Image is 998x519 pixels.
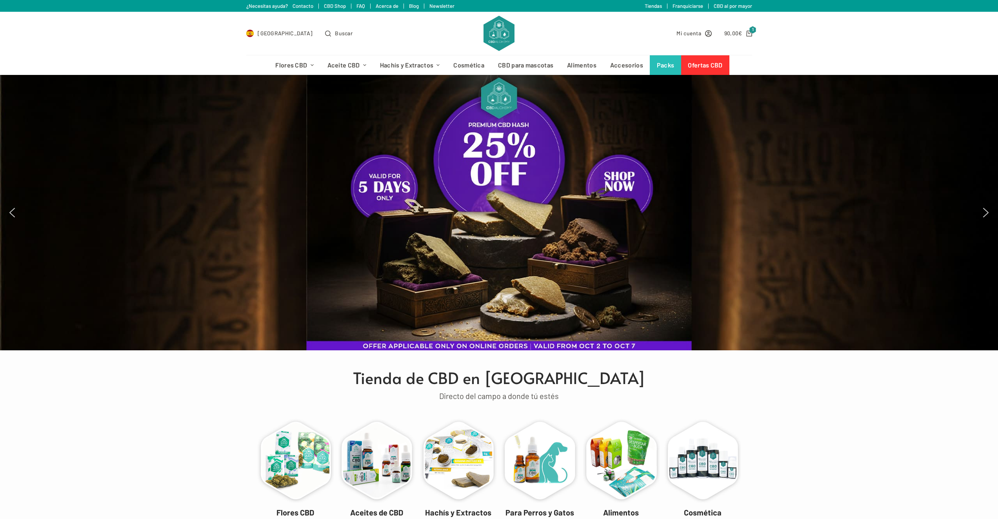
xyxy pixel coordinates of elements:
a: Hachís y Extractos [373,55,447,75]
a: Alimentos [603,508,639,517]
a: Hachís y Extractos [425,508,491,517]
a: Aceites de CBD [350,508,403,517]
nav: Menú de cabecera [269,55,729,75]
a: Acerca de [376,3,398,9]
a: Para Perros y Gatos [505,508,574,517]
span: € [738,30,742,36]
span: Mi cuenta [676,29,701,38]
p: Directo del campo a donde tú estés [250,390,748,402]
img: Aceites de CBD [338,418,416,504]
a: Select Country [246,29,313,38]
a: Alimentos [560,55,604,75]
a: Flores CBD [276,508,314,517]
a: Franquiciarse [673,3,703,9]
span: Buscar [335,29,353,38]
img: Cosmética con CBD [664,418,742,504]
a: CBD Shop [324,3,346,9]
a: FAQ [356,3,365,9]
img: next arrow [980,206,992,219]
a: Aceite CBD [320,55,373,75]
img: Flores de CBD [257,418,334,504]
img: CBD para mascotas [501,418,578,504]
a: Newsletter [429,3,454,9]
a: Packs [650,55,681,75]
a: Mi cuenta [676,29,712,38]
img: CBD Alchemy [484,16,514,51]
a: Ofertas CBD [681,55,729,75]
img: Alimentos con CBD [582,418,660,504]
img: Hachís y Extractos de CBD [420,418,497,504]
a: Cosmética [684,508,722,517]
img: previous arrow [6,206,18,219]
bdi: 90,00 [724,30,742,36]
span: 1 [749,26,756,34]
a: Flores CBD [269,55,320,75]
h1: Tienda de CBD en [GEOGRAPHIC_DATA] [250,366,748,390]
a: Tiendas [645,3,662,9]
a: ¿Necesitas ayuda? Contacto [246,3,313,9]
img: ES Flag [246,29,254,37]
a: CBD para mascotas [491,55,560,75]
a: CBD al por mayor [714,3,752,9]
a: Carro de compra [724,29,752,38]
span: [GEOGRAPHIC_DATA] [258,29,313,38]
a: Blog [409,3,419,9]
button: Abrir formulario de búsqueda [325,29,353,38]
a: Cosmética [447,55,491,75]
a: Accesorios [603,55,650,75]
